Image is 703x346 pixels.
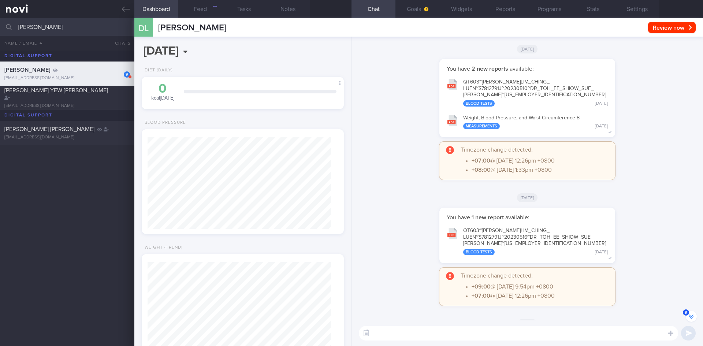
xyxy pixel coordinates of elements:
span: [PERSON_NAME] [PERSON_NAME] [4,126,94,132]
button: Weight, Blood Pressure, and Waist Circumference 8 Measurements [DATE] [443,110,611,133]
button: Review now [648,22,696,33]
span: Timezone change detected: [461,273,533,279]
strong: +07:00 [472,293,490,299]
div: Blood Tests [463,100,495,107]
div: [DATE] [595,250,608,255]
span: Timezone change detected: [461,147,533,153]
div: Weight, Blood Pressure, and Waist Circumference 8 [463,115,608,130]
li: @ [DATE] 1:33pm +0800 [472,164,608,174]
span: [DATE] [517,45,538,53]
li: @ [DATE] 12:26pm +0800 [472,155,608,164]
div: Measurements [463,123,500,129]
div: [EMAIL_ADDRESS][DOMAIN_NAME] [4,103,130,109]
strong: +07:00 [472,158,490,164]
strong: 1 new report [470,215,505,220]
span: [PERSON_NAME] [4,67,50,73]
span: [PERSON_NAME] YEW [PERSON_NAME] [4,88,108,93]
div: [EMAIL_ADDRESS][DOMAIN_NAME] [4,135,130,140]
div: [DATE] [595,124,608,129]
div: Blood Tests [463,249,495,255]
div: 9 [124,71,130,78]
div: DL [130,14,157,42]
div: Blood Pressure [142,120,186,126]
li: @ [DATE] 9:54pm +0800 [472,281,608,290]
strong: +08:00 [472,167,491,173]
span: [DATE] [517,193,538,202]
div: QT603~[PERSON_NAME] LIM_ CHING_ LUEN~S7812791J~20230510~DR_ TOH_ EE_ SHIOW_ SUE_ [PERSON_NAME]~[U... [463,79,608,107]
p: You have available: [447,65,608,72]
li: @ [DATE] 12:26pm +0800 [472,290,608,300]
strong: 2 new reports [470,66,510,72]
div: QT603~[PERSON_NAME] LIM_ CHING_ LUEN~S7812791J~20230516~DR_ TOH_ EE_ SHIOW_ SUE_ [PERSON_NAME]~[U... [463,228,608,255]
span: [PERSON_NAME] [158,23,226,32]
span: 9 [683,309,689,316]
strong: +09:00 [472,284,491,290]
div: kcal [DATE] [149,82,176,102]
button: Chats [105,36,134,51]
span: [DATE] [517,319,538,328]
div: 0 [149,82,176,95]
div: Diet (Daily) [142,68,173,73]
div: [DATE] [595,101,608,107]
div: Weight (Trend) [142,245,183,250]
button: QT603~[PERSON_NAME]LIM_CHING_LUEN~S7812791J~20230510~DR_TOH_EE_SHIOW_SUE_[PERSON_NAME]~[US_EMPLOY... [443,74,611,110]
div: [EMAIL_ADDRESS][DOMAIN_NAME] [4,75,130,81]
button: QT603~[PERSON_NAME]LIM_CHING_LUEN~S7812791J~20230516~DR_TOH_EE_SHIOW_SUE_[PERSON_NAME]~[US_EMPLOY... [443,223,611,259]
p: You have available: [447,214,608,221]
button: 9 [686,311,697,322]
